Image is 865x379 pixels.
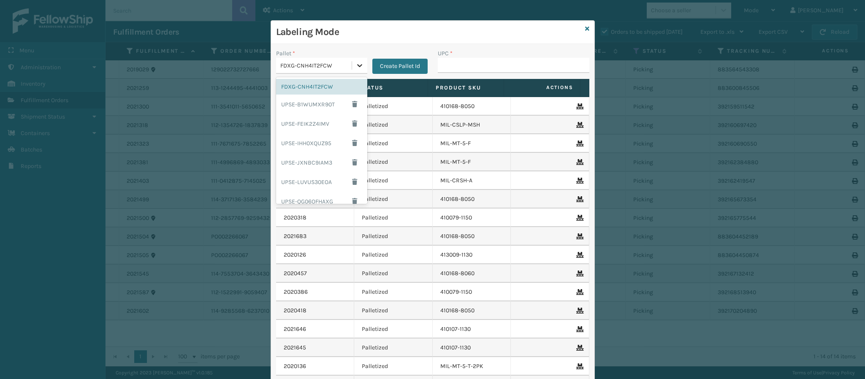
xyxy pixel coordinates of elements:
div: UPSE-FEIK2Z4IMV [276,114,367,133]
a: 2020126 [284,251,306,259]
div: UPSE-QG06OFHAXG [276,192,367,211]
a: 2020418 [284,306,306,315]
td: Palletized [354,301,433,320]
i: Remove From Pallet [576,345,581,351]
a: 2021646 [284,325,306,333]
td: Palletized [354,97,433,116]
td: MIL-CRSH-A [433,171,511,190]
i: Remove From Pallet [576,103,581,109]
div: FDXG-CNH4IT2FCW [280,61,353,70]
td: 410168-8050 [433,190,511,208]
i: Remove From Pallet [576,196,581,202]
td: Palletized [354,320,433,338]
i: Remove From Pallet [576,271,581,276]
i: Remove From Pallet [576,178,581,184]
td: MIL-MT-5-F [433,153,511,171]
i: Remove From Pallet [576,122,581,128]
div: UPSE-B1WUMXR90T [276,95,367,114]
td: Palletized [354,227,433,246]
a: 2020136 [284,362,306,371]
a: 2021645 [284,344,306,352]
i: Remove From Pallet [576,159,581,165]
label: Product SKU [436,84,496,92]
span: Actions [507,81,578,95]
div: UPSE-LUVUS30EOA [276,172,367,192]
i: Remove From Pallet [576,326,581,332]
i: Remove From Pallet [576,363,581,369]
div: FDXG-CNH4IT2FCW [276,79,367,95]
td: 410168-8060 [433,264,511,283]
td: 410107-1130 [433,338,511,357]
td: MIL-MT-5-F [433,134,511,153]
div: UPSE-IHH0XQUZ95 [276,133,367,153]
td: Palletized [354,283,433,301]
td: 410168-8050 [433,227,511,246]
i: Remove From Pallet [576,289,581,295]
label: UPC [438,49,453,58]
a: 2021683 [284,232,306,241]
td: Palletized [354,357,433,376]
label: Status [360,84,420,92]
i: Remove From Pallet [576,252,581,258]
button: Create Pallet Id [372,59,428,74]
td: 410079-1150 [433,283,511,301]
td: Palletized [354,246,433,264]
a: 2020318 [284,214,306,222]
td: 413009-1130 [433,246,511,264]
a: 2020386 [284,288,308,296]
i: Remove From Pallet [576,233,581,239]
i: Remove From Pallet [576,215,581,221]
h3: Labeling Mode [276,26,582,38]
a: 2020457 [284,269,307,278]
td: 410079-1150 [433,208,511,227]
td: Palletized [354,153,433,171]
label: Pallet [276,49,295,58]
div: UPSE-JXNBC9IAM3 [276,153,367,172]
td: Palletized [354,264,433,283]
td: Palletized [354,190,433,208]
i: Remove From Pallet [576,308,581,314]
td: 410107-1130 [433,320,511,338]
td: Palletized [354,134,433,153]
td: Palletized [354,116,433,134]
td: Palletized [354,171,433,190]
td: MIL-CSLP-MSH [433,116,511,134]
td: 410168-8050 [433,301,511,320]
td: Palletized [354,338,433,357]
i: Remove From Pallet [576,141,581,146]
td: 410168-8050 [433,97,511,116]
td: MIL-MT-5-T-2PK [433,357,511,376]
td: Palletized [354,208,433,227]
